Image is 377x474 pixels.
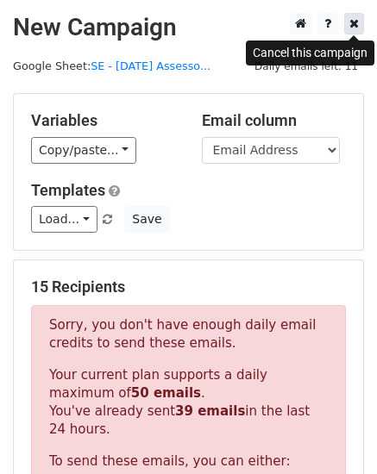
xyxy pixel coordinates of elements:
[13,13,364,42] h2: New Campaign
[13,59,210,72] small: Google Sheet:
[248,59,364,72] a: Daily emails left: 11
[31,181,105,199] a: Templates
[49,366,328,439] p: Your current plan supports a daily maximum of . You've already sent in the last 24 hours.
[91,59,210,72] a: SE - [DATE] Assesso...
[31,111,176,130] h5: Variables
[291,391,377,474] iframe: Chat Widget
[246,41,374,65] div: Cancel this campaign
[31,137,136,164] a: Copy/paste...
[49,316,328,352] p: Sorry, you don't have enough daily email credits to send these emails.
[31,206,97,233] a: Load...
[31,278,346,296] h5: 15 Recipients
[131,385,201,401] strong: 50 emails
[175,403,245,419] strong: 39 emails
[124,206,169,233] button: Save
[202,111,347,130] h5: Email column
[49,452,328,471] p: To send these emails, you can either:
